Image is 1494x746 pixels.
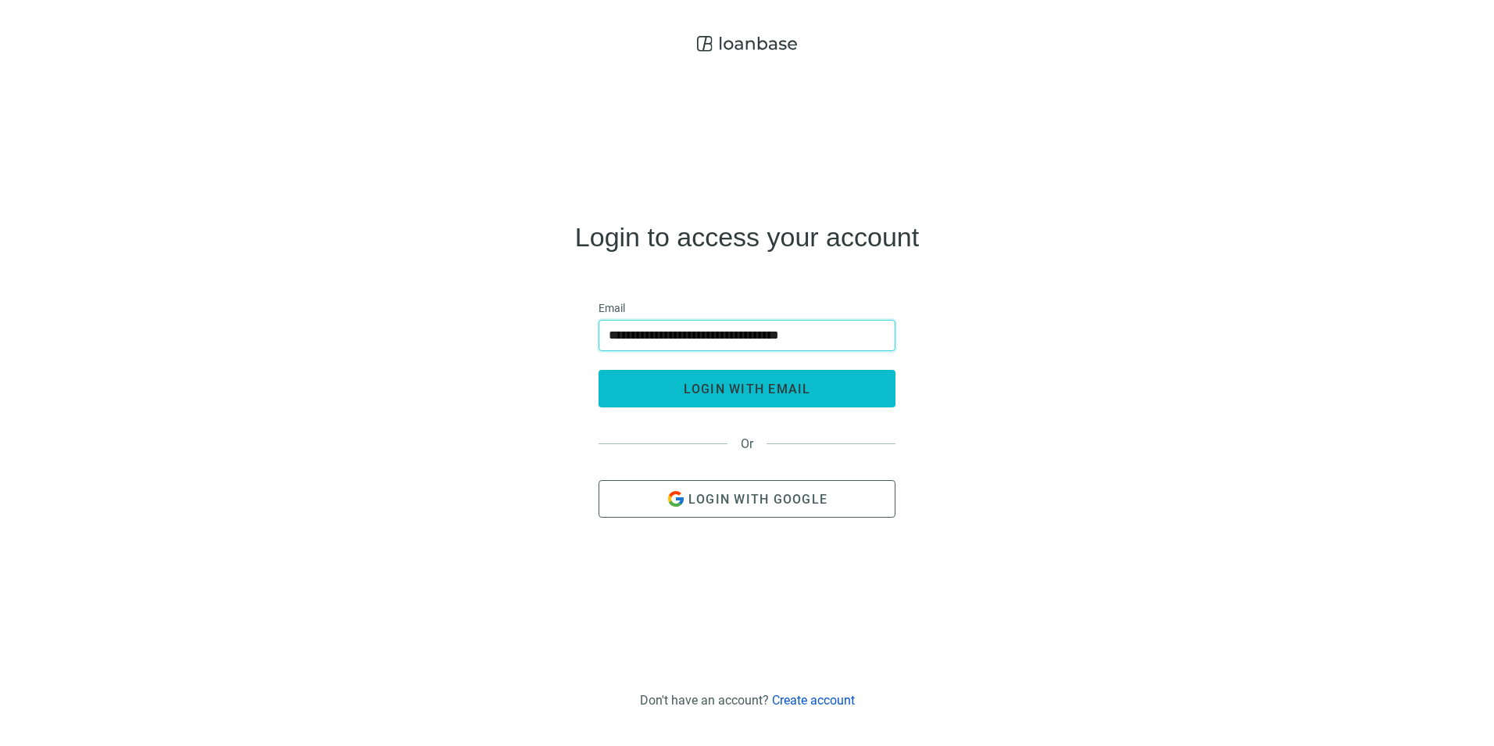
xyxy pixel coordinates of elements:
button: login with email [599,370,895,407]
span: Email [599,299,625,317]
h4: Login to access your account [575,224,919,249]
span: Login with Google [688,492,827,507]
span: Or [727,436,767,451]
button: Login with Google [599,480,895,518]
div: Don't have an account? [640,693,855,708]
span: login with email [684,382,811,396]
a: Create account [772,693,855,708]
